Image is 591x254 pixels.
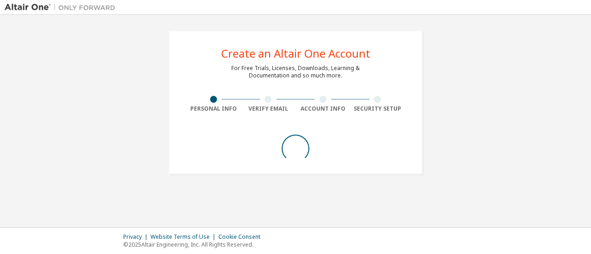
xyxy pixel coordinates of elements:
div: Website Terms of Use [151,233,218,241]
div: Verify Email [241,105,296,112]
div: Cookie Consent [218,233,266,241]
div: For Free Trials, Licenses, Downloads, Learning & Documentation and so much more. [231,65,360,79]
div: Account Info [295,105,350,112]
div: Create an Altair One Account [221,48,370,59]
div: Privacy [123,233,151,241]
p: © 2025 Altair Engineering, Inc. All Rights Reserved. [123,241,266,248]
img: Altair One [5,3,120,12]
div: Security Setup [350,105,405,112]
div: Personal Info [186,105,241,112]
